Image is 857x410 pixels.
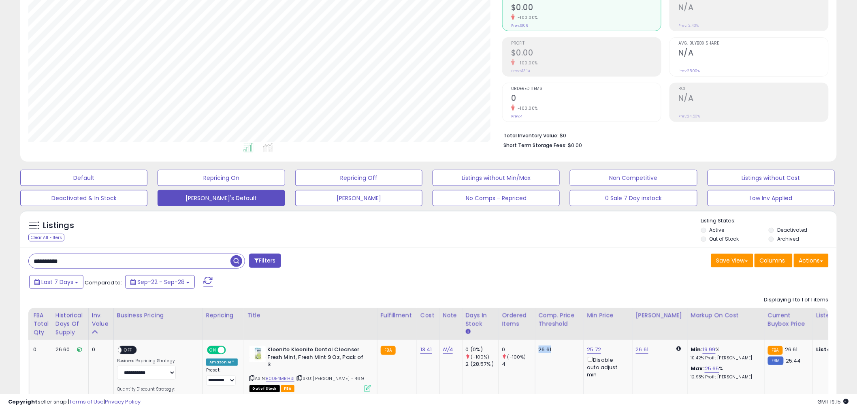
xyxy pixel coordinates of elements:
[158,190,285,206] button: [PERSON_NAME]'s Default
[515,60,538,66] small: -100.00%
[587,311,629,320] div: Min Price
[281,385,295,392] span: FBA
[511,23,528,28] small: Prev: $106
[249,346,371,391] div: ASIN:
[678,41,828,46] span: Avg. Buybox Share
[29,275,83,289] button: Last 7 Days
[55,311,85,337] div: Historical Days Of Supply
[20,170,147,186] button: Default
[420,311,436,320] div: Cost
[295,170,422,186] button: Repricing Off
[69,398,104,406] a: Terms of Use
[511,3,661,14] h2: $0.00
[515,105,538,111] small: -100.00%
[678,87,828,91] span: ROI
[786,357,801,365] span: 25.44
[466,346,499,353] div: 0 (0%)
[691,355,758,361] p: 10.42% Profit [PERSON_NAME]
[55,346,82,353] div: 26.60
[158,170,285,186] button: Repricing On
[443,311,459,320] div: Note
[466,311,495,328] div: Days In Stock
[433,190,560,206] button: No Comps - Repriced
[471,354,490,360] small: (-100%)
[41,278,73,286] span: Last 7 Days
[816,346,853,353] b: Listed Price:
[818,398,849,406] span: 2025-10-7 19:15 GMT
[381,311,414,320] div: Fulfillment
[206,311,241,320] div: Repricing
[28,234,64,241] div: Clear All Filters
[381,346,396,355] small: FBA
[92,346,107,353] div: 0
[587,346,601,354] a: 25.72
[701,217,837,225] p: Listing States:
[266,375,295,382] a: B00E4MRHSI
[105,398,141,406] a: Privacy Policy
[85,279,122,286] span: Compared to:
[137,278,185,286] span: Sep-22 - Sep-28
[760,256,785,265] span: Columns
[33,346,46,353] div: 0
[511,48,661,59] h2: $0.00
[515,15,538,21] small: -100.00%
[117,358,176,364] label: Business Repricing Strategy:
[511,68,530,73] small: Prev: $13.14
[708,190,835,206] button: Low Inv Applied
[678,23,699,28] small: Prev: 12.43%
[678,68,700,73] small: Prev: 25.00%
[125,275,195,289] button: Sep-22 - Sep-28
[208,347,218,354] span: ON
[296,375,364,382] span: | SKU: [PERSON_NAME] - 469
[691,374,758,380] p: 12.93% Profit [PERSON_NAME]
[511,94,661,105] h2: 0
[570,190,697,206] button: 0 Sale 7 Day instock
[249,254,281,268] button: Filters
[206,367,238,386] div: Preset:
[691,346,703,353] b: Min:
[466,328,471,335] small: Days In Stock.
[768,346,783,355] small: FBA
[678,94,828,105] h2: N/A
[768,357,784,365] small: FBM
[507,354,526,360] small: (-100%)
[755,254,793,267] button: Columns
[466,361,499,368] div: 2 (28.57%)
[570,170,697,186] button: Non Competitive
[511,87,661,91] span: Ordered Items
[705,365,719,373] a: 25.65
[785,346,798,353] span: 26.61
[708,170,835,186] button: Listings without Cost
[503,132,559,139] b: Total Inventory Value:
[691,311,761,320] div: Markup on Cost
[768,311,810,328] div: Current Buybox Price
[225,347,238,354] span: OFF
[711,254,753,267] button: Save View
[92,311,110,328] div: Inv. value
[443,346,453,354] a: N/A
[420,346,432,354] a: 13.41
[511,41,661,46] span: Profit
[636,311,684,320] div: [PERSON_NAME]
[433,170,560,186] button: Listings without Min/Max
[568,141,582,149] span: $0.00
[587,355,626,378] div: Disable auto adjust min
[710,226,725,233] label: Active
[117,311,199,320] div: Business Pricing
[539,346,578,353] div: 26.61
[249,385,280,392] span: All listings that are currently out of stock and unavailable for purchase on Amazon
[703,346,716,354] a: 19.99
[764,296,829,304] div: Displaying 1 to 1 of 1 items
[691,346,758,361] div: %
[295,190,422,206] button: [PERSON_NAME]
[687,308,764,340] th: The percentage added to the cost of goods (COGS) that forms the calculator for Min & Max prices.
[247,311,374,320] div: Title
[8,398,141,406] div: seller snap | |
[20,190,147,206] button: Deactivated & In Stock
[691,365,758,380] div: %
[249,346,266,362] img: 41+irspzS3L._SL40_.jpg
[117,387,176,392] label: Quantity Discount Strategy:
[503,130,823,140] li: $0
[678,48,828,59] h2: N/A
[691,365,705,372] b: Max:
